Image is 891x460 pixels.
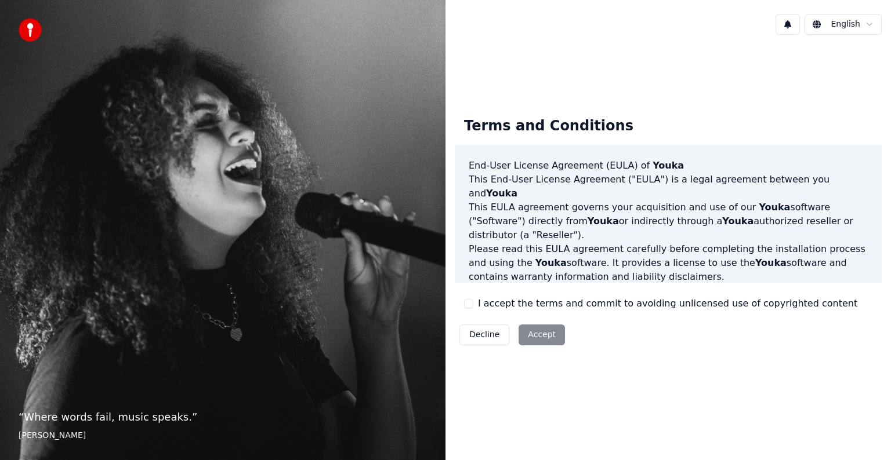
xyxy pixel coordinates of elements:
span: Youka [486,188,517,199]
img: youka [19,19,42,42]
span: Youka [759,202,790,213]
p: “ Where words fail, music speaks. ” [19,409,427,425]
p: This End-User License Agreement ("EULA") is a legal agreement between you and [469,173,868,200]
button: Decline [459,324,509,345]
h3: End-User License Agreement (EULA) of [469,159,868,173]
span: Youka [653,160,684,171]
p: This EULA agreement governs your acquisition and use of our software ("Software") directly from o... [469,200,868,242]
span: Youka [755,257,787,268]
span: Youka [722,216,754,227]
p: Please read this EULA agreement carefully before completing the installation process and using th... [469,242,868,284]
span: Youka [588,216,619,227]
span: Youka [535,257,567,268]
footer: [PERSON_NAME] [19,430,427,441]
div: Terms and Conditions [455,108,643,145]
label: I accept the terms and commit to avoiding unlicensed use of copyrighted content [478,297,857,311]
